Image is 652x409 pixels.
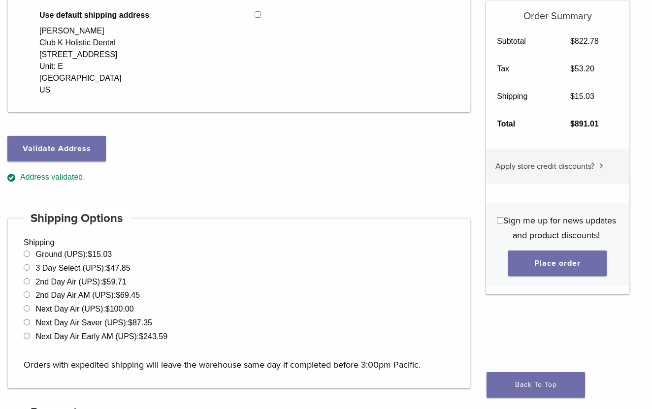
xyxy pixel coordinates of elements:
[105,305,134,313] bdi: 100.00
[88,250,112,258] bdi: 15.03
[570,64,575,73] span: $
[497,217,503,223] input: Sign me up for news updates and product discounts!
[105,305,110,313] span: $
[570,64,594,73] bdi: 53.20
[35,264,130,272] label: 3 Day Select (UPS):
[570,120,599,128] bdi: 891.01
[570,37,575,45] span: $
[116,291,140,299] bdi: 69.45
[35,318,152,327] label: Next Day Air Saver (UPS):
[7,171,471,184] div: Address validated.
[116,291,120,299] span: $
[35,250,112,258] label: Ground (UPS):
[35,291,140,299] label: 2nd Day Air AM (UPS):
[570,37,599,45] bdi: 822.78
[128,318,132,327] span: $
[106,264,130,272] bdi: 47.85
[102,278,107,286] span: $
[486,83,559,110] th: Shipping
[35,278,126,286] label: 2nd Day Air (UPS):
[570,120,575,128] span: $
[495,161,594,171] span: Apply store credit discounts?
[7,136,106,161] button: Validate Address
[139,332,143,341] span: $
[39,25,122,96] div: [PERSON_NAME] Club K Holistic Dental [STREET_ADDRESS] Unit: E [GEOGRAPHIC_DATA] US
[35,332,167,341] label: Next Day Air Early AM (UPS):
[486,110,559,138] th: Total
[486,0,630,22] h5: Order Summary
[599,163,603,168] img: caret.svg
[486,55,559,83] th: Tax
[88,250,92,258] span: $
[487,372,585,398] a: Back To Top
[39,9,255,21] span: Use default shipping address
[24,343,455,372] p: Orders with expedited shipping will leave the warehouse same day if completed before 3:00pm Pacific.
[128,318,152,327] bdi: 87.35
[508,251,607,276] button: Place order
[24,207,130,230] h4: Shipping Options
[106,264,111,272] span: $
[102,278,127,286] bdi: 59.71
[35,305,133,313] label: Next Day Air (UPS):
[7,218,471,388] div: Shipping
[503,215,616,241] span: Sign me up for news updates and product discounts!
[570,92,594,100] bdi: 15.03
[139,332,167,341] bdi: 243.59
[570,92,575,100] span: $
[486,28,559,55] th: Subtotal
